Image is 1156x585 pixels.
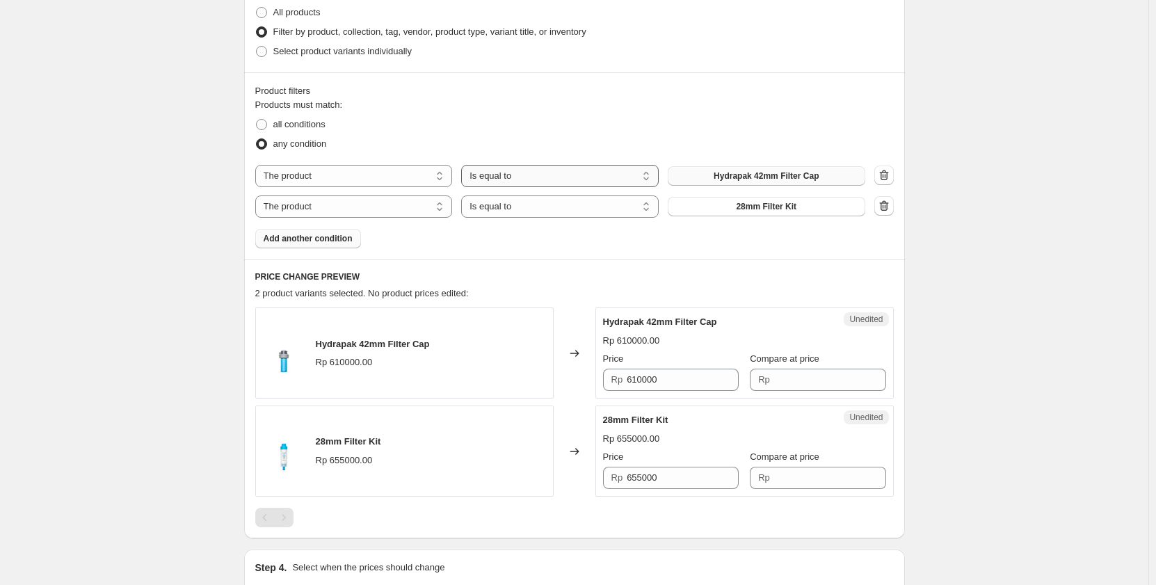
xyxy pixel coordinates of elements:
span: 28mm Filter Kit [316,436,381,447]
span: Price [603,451,624,462]
span: Unedited [849,412,883,423]
span: Unedited [849,314,883,325]
img: WhatsApp_Image_2025-04-28_at_3.12.47_PM_1_80x.jpg [263,431,305,472]
span: Rp [611,472,623,483]
h2: Step 4. [255,561,287,575]
span: Hydrapak 42mm Filter Cap [714,170,819,182]
div: Product filters [255,84,894,98]
span: Rp [758,472,770,483]
h6: PRICE CHANGE PREVIEW [255,271,894,282]
span: 2 product variants selected. No product prices edited: [255,288,469,298]
div: Rp 655000.00 [316,454,373,467]
span: Add another condition [264,233,353,244]
span: Products must match: [255,99,343,110]
span: Price [603,353,624,364]
span: Compare at price [750,353,819,364]
span: Hydrapak 42mm Filter Cap [316,339,430,349]
span: Select product variants individually [273,46,412,56]
span: Rp [611,374,623,385]
nav: Pagination [255,508,294,527]
span: Rp [758,374,770,385]
p: Select when the prices should change [292,561,444,575]
span: All products [273,7,321,17]
button: Add another condition [255,229,361,248]
div: Rp 610000.00 [316,355,373,369]
img: HP23_filter_cap_FullRes_1800x1800_a42c6fc5-3fe4-4d83-8be4-e488370ab4b4_80x.png [263,332,305,374]
span: 28mm Filter Kit [736,201,796,212]
button: Hydrapak 42mm Filter Cap [668,166,865,186]
div: Rp 610000.00 [603,334,660,348]
span: any condition [273,138,327,149]
span: all conditions [273,119,326,129]
span: Filter by product, collection, tag, vendor, product type, variant title, or inventory [273,26,586,37]
div: Rp 655000.00 [603,432,660,446]
button: 28mm Filter Kit [668,197,865,216]
span: Hydrapak 42mm Filter Cap [603,316,717,327]
span: 28mm Filter Kit [603,415,668,425]
span: Compare at price [750,451,819,462]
